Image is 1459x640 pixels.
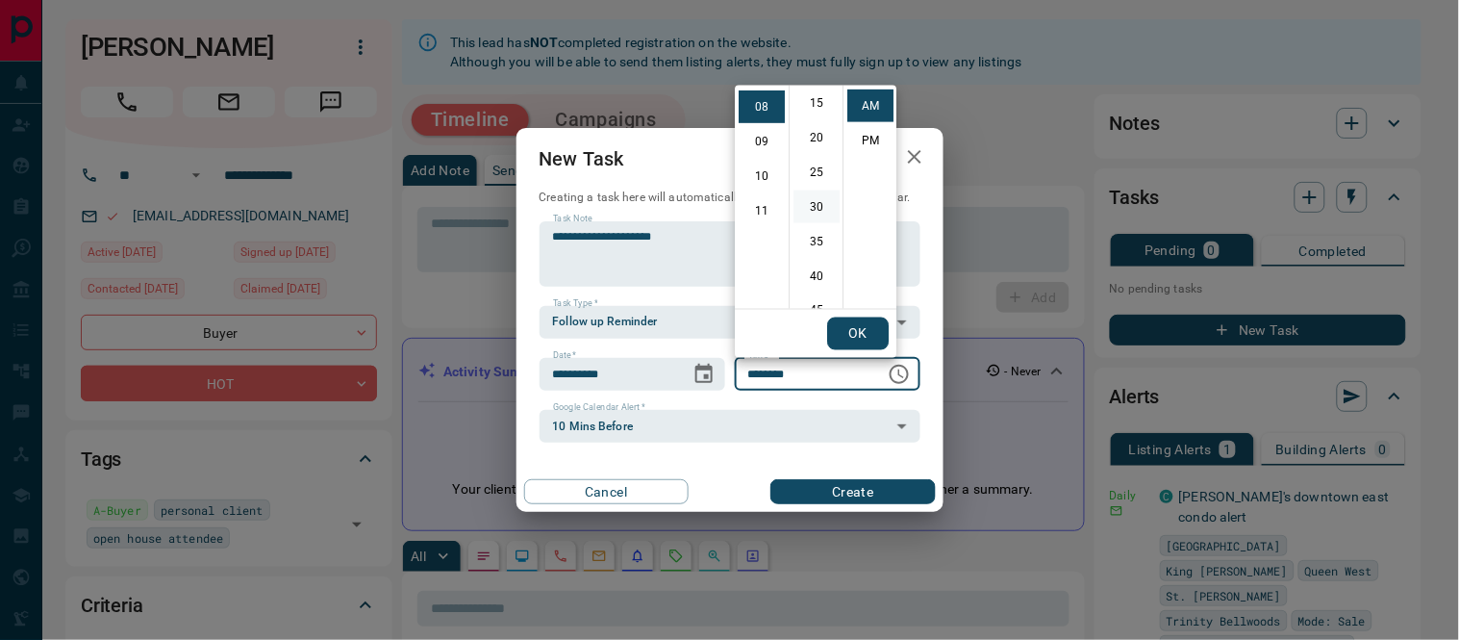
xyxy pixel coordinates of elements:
[553,401,645,414] label: Google Calendar Alert
[540,306,920,339] div: Follow up Reminder
[793,87,840,119] li: 15 minutes
[553,297,598,310] label: Task Type
[524,479,689,504] button: Cancel
[847,124,893,157] li: PM
[793,121,840,154] li: 20 minutes
[827,318,889,350] button: OK
[793,260,840,293] li: 40 minutes
[739,56,785,89] li: 7 hours
[843,86,896,309] ul: Select meridiem
[540,410,920,443] div: 10 Mins Before
[793,225,840,258] li: 35 minutes
[847,90,893,122] li: AM
[516,128,647,190] h2: New Task
[739,125,785,158] li: 9 hours
[739,194,785,227] li: 11 hours
[685,355,723,394] button: Choose date, selected date is Sep 15, 2025
[793,191,840,223] li: 30 minutes
[793,156,840,189] li: 25 minutes
[770,479,935,504] button: Create
[735,86,789,309] ul: Select hours
[748,349,773,362] label: Time
[553,213,592,225] label: Task Note
[540,190,920,206] p: Creating a task here will automatically add it to your Google Calendar.
[880,355,918,394] button: Choose time, selected time is 8:00 AM
[793,294,840,327] li: 45 minutes
[789,86,843,309] ul: Select minutes
[739,90,785,123] li: 8 hours
[739,160,785,192] li: 10 hours
[553,349,577,362] label: Date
